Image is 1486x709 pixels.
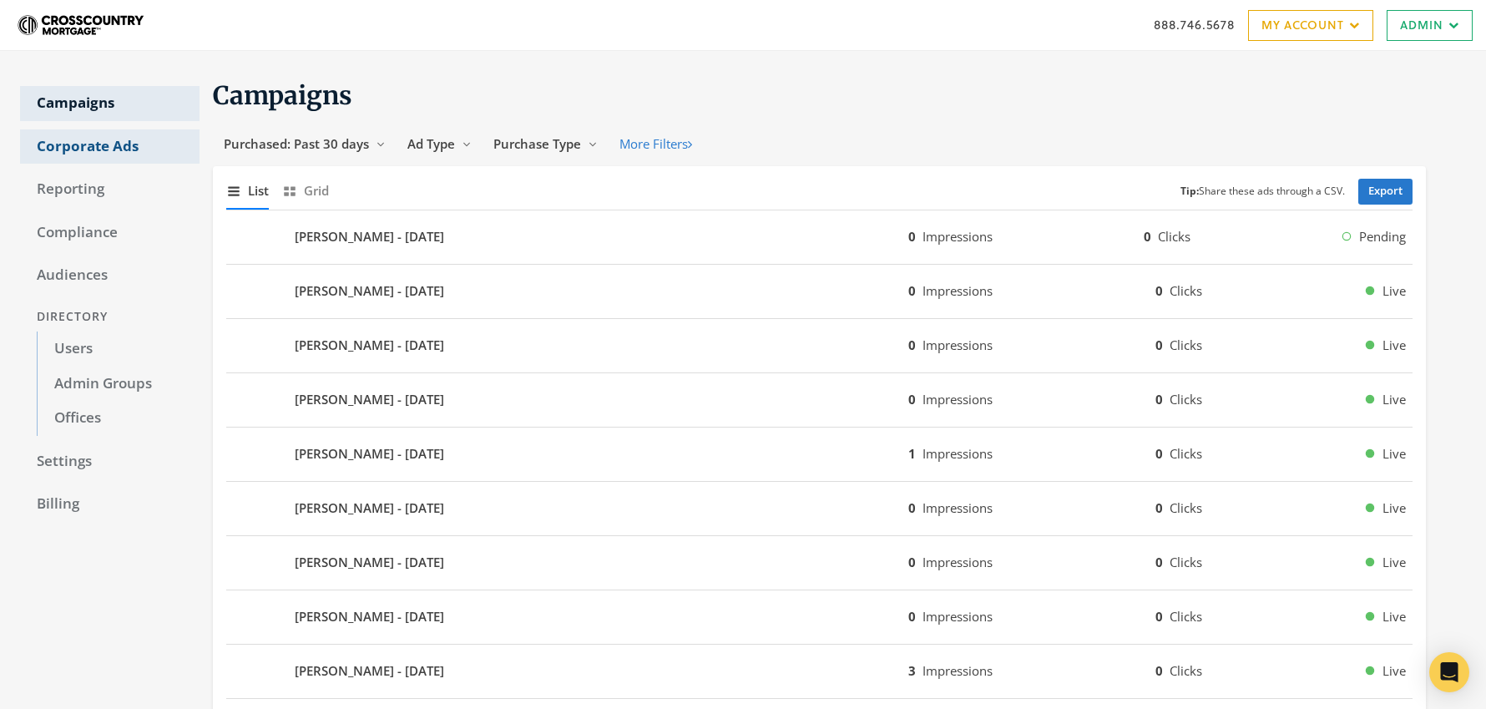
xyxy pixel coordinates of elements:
[922,228,993,245] span: Impressions
[1382,607,1406,626] span: Live
[1180,184,1345,200] small: Share these ads through a CSV.
[922,499,993,516] span: Impressions
[908,282,916,299] b: 0
[20,444,200,479] a: Settings
[213,129,397,160] button: Purchased: Past 30 days
[1170,337,1202,353] span: Clicks
[1382,553,1406,572] span: Live
[1248,10,1373,41] a: My Account
[295,390,444,409] b: [PERSON_NAME] - [DATE]
[37,367,200,402] a: Admin Groups
[20,86,200,121] a: Campaigns
[1382,499,1406,518] span: Live
[1170,445,1202,462] span: Clicks
[1155,445,1163,462] b: 0
[295,499,444,518] b: [PERSON_NAME] - [DATE]
[1170,662,1202,679] span: Clicks
[1170,391,1202,408] span: Clicks
[213,79,352,111] span: Campaigns
[1170,282,1202,299] span: Clicks
[908,337,916,353] b: 0
[1382,336,1406,355] span: Live
[407,135,455,152] span: Ad Type
[13,4,149,46] img: Adwerx
[1158,228,1190,245] span: Clicks
[295,227,444,246] b: [PERSON_NAME] - [DATE]
[226,543,1413,583] button: [PERSON_NAME] - [DATE]0Impressions0ClicksLive
[922,662,993,679] span: Impressions
[922,391,993,408] span: Impressions
[1155,608,1163,625] b: 0
[20,301,200,332] div: Directory
[295,444,444,463] b: [PERSON_NAME] - [DATE]
[922,337,993,353] span: Impressions
[20,129,200,165] a: Corporate Ads
[304,181,329,200] span: Grid
[1382,281,1406,301] span: Live
[226,597,1413,637] button: [PERSON_NAME] - [DATE]0Impressions0ClicksLive
[1155,337,1163,353] b: 0
[1180,184,1199,198] b: Tip:
[483,129,609,160] button: Purchase Type
[1170,608,1202,625] span: Clicks
[20,487,200,522] a: Billing
[1155,554,1163,570] b: 0
[226,326,1413,366] button: [PERSON_NAME] - [DATE]0Impressions0ClicksLive
[908,391,916,408] b: 0
[226,173,269,209] button: List
[37,332,200,367] a: Users
[908,554,916,570] b: 0
[922,554,993,570] span: Impressions
[1144,228,1151,245] b: 0
[1382,444,1406,463] span: Live
[20,258,200,293] a: Audiences
[1154,16,1235,33] a: 888.746.5678
[922,608,993,625] span: Impressions
[609,129,703,160] button: More Filters
[295,281,444,301] b: [PERSON_NAME] - [DATE]
[1155,282,1163,299] b: 0
[282,173,329,209] button: Grid
[1155,499,1163,516] b: 0
[1382,390,1406,409] span: Live
[295,553,444,572] b: [PERSON_NAME] - [DATE]
[226,434,1413,474] button: [PERSON_NAME] - [DATE]1Impressions0ClicksLive
[908,608,916,625] b: 0
[397,129,483,160] button: Ad Type
[226,489,1413,529] button: [PERSON_NAME] - [DATE]0Impressions0ClicksLive
[224,135,369,152] span: Purchased: Past 30 days
[295,661,444,681] b: [PERSON_NAME] - [DATE]
[922,445,993,462] span: Impressions
[20,215,200,251] a: Compliance
[295,336,444,355] b: [PERSON_NAME] - [DATE]
[248,181,269,200] span: List
[226,271,1413,311] button: [PERSON_NAME] - [DATE]0Impressions0ClicksLive
[908,662,916,679] b: 3
[1155,391,1163,408] b: 0
[493,135,581,152] span: Purchase Type
[226,380,1413,420] button: [PERSON_NAME] - [DATE]0Impressions0ClicksLive
[1170,554,1202,570] span: Clicks
[1429,652,1469,692] div: Open Intercom Messenger
[37,401,200,436] a: Offices
[1170,499,1202,516] span: Clicks
[226,217,1413,257] button: [PERSON_NAME] - [DATE]0Impressions0ClicksPending
[1382,661,1406,681] span: Live
[908,499,916,516] b: 0
[20,172,200,207] a: Reporting
[1387,10,1473,41] a: Admin
[1358,179,1413,205] a: Export
[908,228,916,245] b: 0
[922,282,993,299] span: Impressions
[226,651,1413,691] button: [PERSON_NAME] - [DATE]3Impressions0ClicksLive
[1359,227,1406,246] span: Pending
[908,445,916,462] b: 1
[1155,662,1163,679] b: 0
[295,607,444,626] b: [PERSON_NAME] - [DATE]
